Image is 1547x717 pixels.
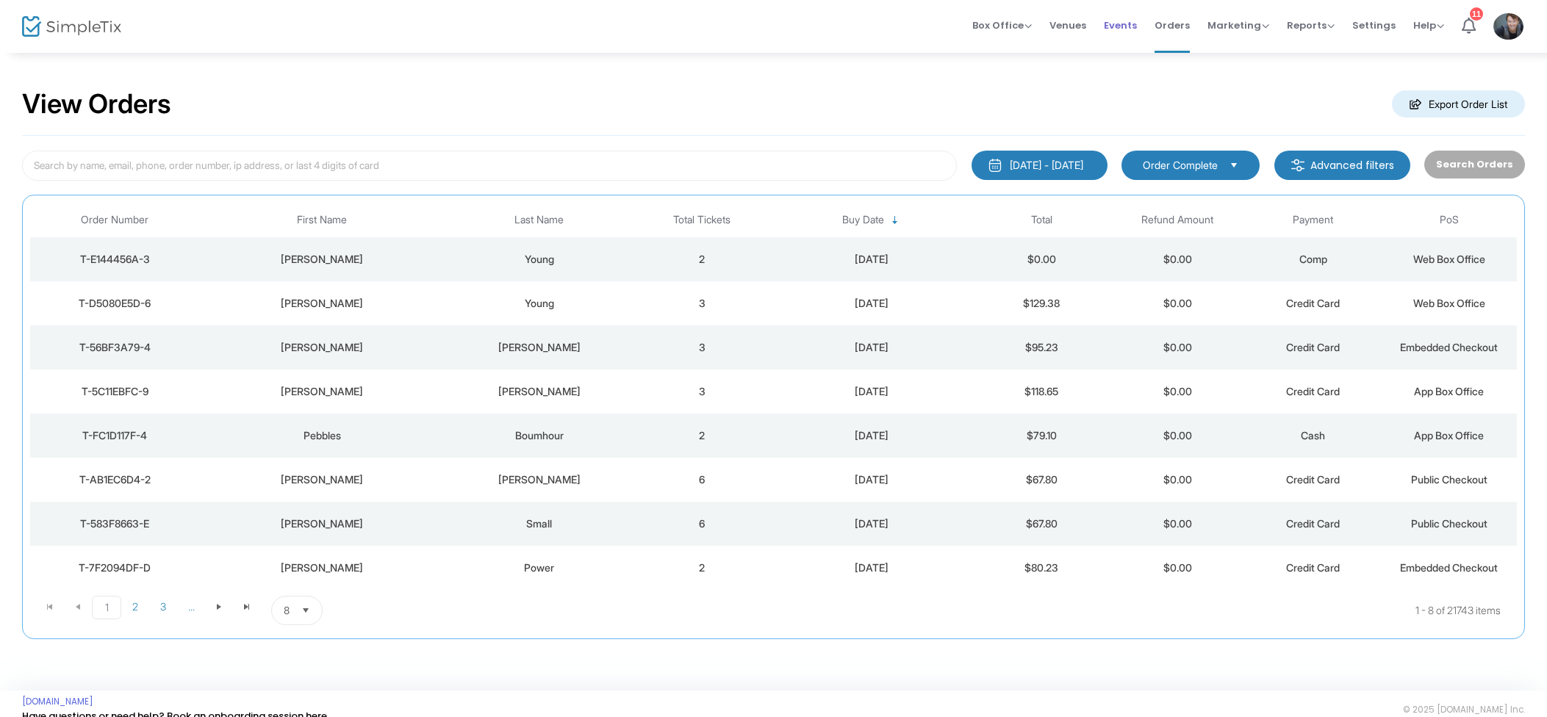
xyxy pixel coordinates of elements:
span: Sortable [889,215,901,226]
div: Boumhour [448,428,631,443]
span: Credit Card [1286,517,1340,530]
div: 2025-08-21 [774,516,970,531]
span: Page 3 [149,596,177,618]
div: 2025-08-21 [774,252,970,267]
td: $0.00 [1110,325,1246,370]
span: Help [1413,18,1444,32]
div: Data table [30,203,1517,590]
div: T-AB1EC6D4-2 [34,472,196,487]
div: T-583F8663-E [34,516,196,531]
div: 11 [1470,7,1483,21]
span: Web Box Office [1413,297,1485,309]
span: Go to the last page [233,596,261,618]
span: Embedded Checkout [1400,341,1498,353]
div: 2025-08-21 [774,384,970,399]
td: 2 [634,237,770,281]
td: $0.00 [1110,458,1246,502]
td: $80.23 [974,546,1110,590]
span: Venues [1049,7,1086,44]
th: Total Tickets [634,203,770,237]
div: Melissa [204,296,441,311]
button: Select [1224,157,1244,173]
span: Credit Card [1286,341,1340,353]
td: 2 [634,546,770,590]
td: $0.00 [1110,370,1246,414]
div: STAN [204,472,441,487]
td: 3 [634,325,770,370]
span: Public Checkout [1411,473,1487,486]
td: $0.00 [1110,281,1246,325]
div: T-E144456A-3 [34,252,196,267]
div: Young [448,252,631,267]
span: Page 2 [121,596,149,618]
kendo-pager-info: 1 - 8 of 21743 items [469,596,1501,625]
span: Cash [1301,429,1325,442]
td: $0.00 [974,237,1110,281]
span: Events [1104,7,1137,44]
span: Credit Card [1286,561,1340,574]
th: Total [974,203,1110,237]
span: © 2025 [DOMAIN_NAME] Inc. [1403,704,1525,716]
span: Go to the next page [213,601,225,613]
div: T-D5080E5D-6 [34,296,196,311]
td: 6 [634,502,770,546]
span: Order Number [81,214,148,226]
m-button: Export Order List [1392,90,1525,118]
h2: View Orders [22,88,171,120]
div: T-56BF3A79-4 [34,340,196,355]
td: 3 [634,370,770,414]
span: Last Name [514,214,564,226]
span: First Name [297,214,347,226]
div: 2025-08-21 [774,472,970,487]
td: $0.00 [1110,237,1246,281]
div: Pebbles [204,428,441,443]
span: Web Box Office [1413,253,1485,265]
span: Credit Card [1286,297,1340,309]
span: Public Checkout [1411,517,1487,530]
span: Page 4 [177,596,205,618]
td: $118.65 [974,370,1110,414]
span: Reports [1287,18,1335,32]
span: Settings [1352,7,1396,44]
td: $0.00 [1110,502,1246,546]
div: Small [448,516,631,531]
span: 8 [284,603,290,618]
span: App Box Office [1414,385,1484,397]
div: Power [448,561,631,575]
span: Order Complete [1143,158,1218,173]
div: Louise [204,340,441,355]
span: Buy Date [842,214,884,226]
span: Credit Card [1286,473,1340,486]
td: 3 [634,281,770,325]
span: PoS [1440,214,1459,226]
td: $0.00 [1110,546,1246,590]
input: Search by name, email, phone, order number, ip address, or last 4 digits of card [22,151,957,181]
div: SKRZYPCZAK [448,472,631,487]
m-button: Advanced filters [1274,151,1410,180]
span: Go to the last page [241,601,253,613]
img: monthly [988,158,1002,173]
td: $95.23 [974,325,1110,370]
div: 2025-08-21 [774,561,970,575]
div: [DATE] - [DATE] [1010,158,1083,173]
div: 2025-08-21 [774,428,970,443]
div: 2025-08-21 [774,340,970,355]
td: $129.38 [974,281,1110,325]
div: T-FC1D117F-4 [34,428,196,443]
span: Page 1 [92,596,121,619]
div: 2025-08-21 [774,296,970,311]
div: Melissa [204,252,441,267]
span: App Box Office [1414,429,1484,442]
div: Rowe [448,340,631,355]
span: Orders [1155,7,1190,44]
span: Box Office [972,18,1032,32]
td: $67.80 [974,458,1110,502]
span: Embedded Checkout [1400,561,1498,574]
div: Glen [204,516,441,531]
td: $67.80 [974,502,1110,546]
span: Go to the next page [205,596,233,618]
span: Payment [1293,214,1333,226]
button: Select [295,597,316,624]
div: Young [448,296,631,311]
td: $0.00 [1110,414,1246,458]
